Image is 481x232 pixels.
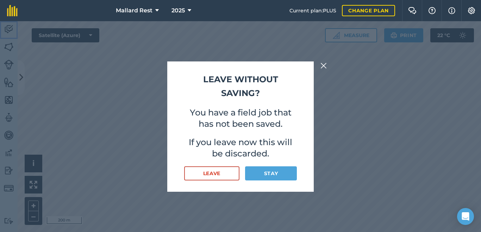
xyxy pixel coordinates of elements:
[457,208,474,225] div: Open Intercom Messenger
[428,7,436,14] img: A question mark icon
[467,7,476,14] img: A cog icon
[245,166,297,180] button: Stay
[184,137,297,159] p: If you leave now this will be discarded.
[408,7,417,14] img: Two speech bubbles overlapping with the left bubble in the forefront
[289,7,336,14] span: Current plan : PLUS
[184,107,297,130] p: You have a field job that has not been saved.
[184,73,297,100] h2: Leave without saving?
[116,6,152,15] span: Mallard Rest
[342,5,395,16] a: Change plan
[171,6,185,15] span: 2025
[184,166,239,180] button: Leave
[7,5,18,16] img: fieldmargin Logo
[448,6,455,15] img: svg+xml;base64,PHN2ZyB4bWxucz0iaHR0cDovL3d3dy53My5vcmcvMjAwMC9zdmciIHdpZHRoPSIxNyIgaGVpZ2h0PSIxNy...
[320,61,327,70] img: svg+xml;base64,PHN2ZyB4bWxucz0iaHR0cDovL3d3dy53My5vcmcvMjAwMC9zdmciIHdpZHRoPSIyMiIgaGVpZ2h0PSIzMC...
